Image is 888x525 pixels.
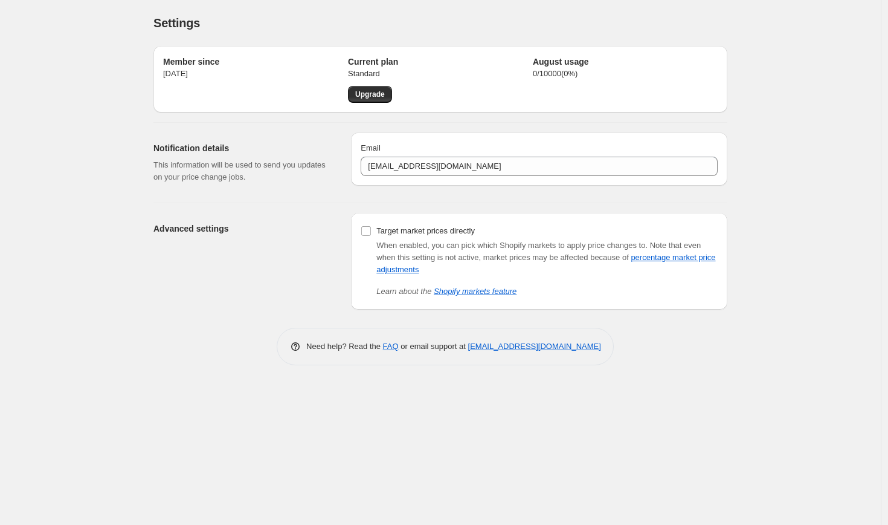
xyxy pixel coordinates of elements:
i: Learn about the [376,287,516,296]
h2: Notification details [153,142,332,154]
span: Email [361,143,381,152]
a: Shopify markets feature [434,287,516,296]
span: or email support at [399,342,468,351]
p: [DATE] [163,68,348,80]
span: When enabled, you can pick which Shopify markets to apply price changes to. [376,241,648,250]
a: Upgrade [348,86,392,103]
span: Target market prices directly [376,226,475,235]
p: Standard [348,68,533,80]
span: Upgrade [355,90,385,99]
span: Need help? Read the [306,342,383,351]
h2: Current plan [348,56,533,68]
span: Note that even when this setting is not active, market prices may be affected because of [376,241,715,274]
p: 0 / 10000 ( 0 %) [533,68,718,80]
h2: Member since [163,56,348,68]
a: [EMAIL_ADDRESS][DOMAIN_NAME] [468,342,601,351]
a: FAQ [383,342,399,351]
span: Settings [153,16,200,30]
h2: August usage [533,56,718,68]
p: This information will be used to send you updates on your price change jobs. [153,159,332,183]
h2: Advanced settings [153,223,332,235]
